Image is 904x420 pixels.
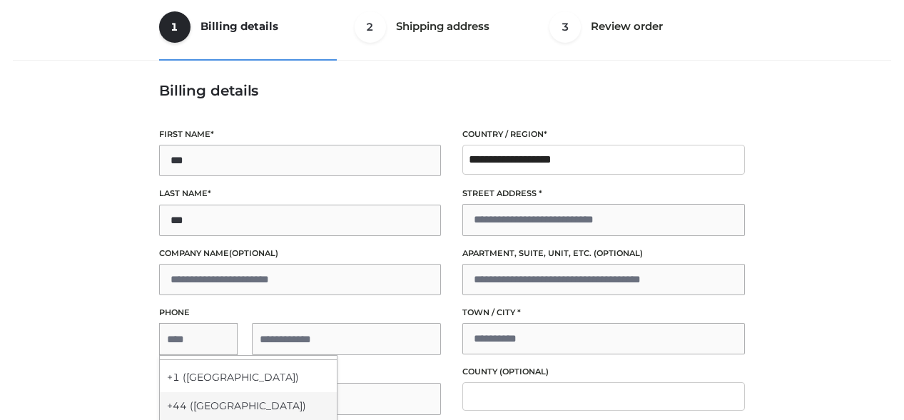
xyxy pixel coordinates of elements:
span: (optional) [594,248,643,258]
h3: Billing details [159,82,745,99]
label: Country / Region [462,128,745,141]
label: Street address [462,187,745,200]
label: Company name [159,247,442,260]
label: Last name [159,187,442,200]
span: (optional) [229,248,278,258]
div: +1 ([GEOGRAPHIC_DATA]) [160,364,337,392]
label: County [462,365,745,379]
label: Apartment, suite, unit, etc. [462,247,745,260]
label: Phone [159,306,442,319]
span: (optional) [499,367,549,377]
label: First name [159,128,442,141]
label: Town / City [462,306,745,319]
